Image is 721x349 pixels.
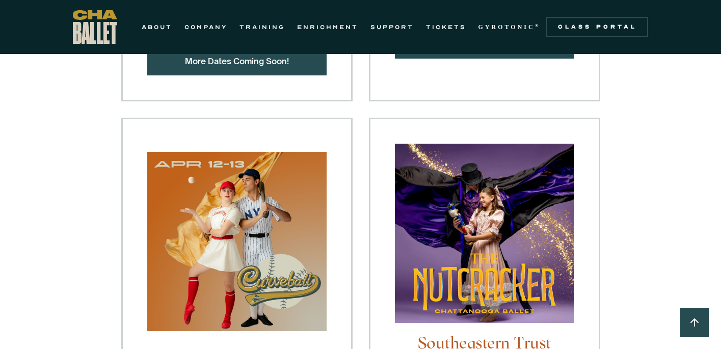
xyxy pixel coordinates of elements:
a: home [73,10,117,44]
a: GYROTONIC® [478,21,541,33]
a: TRAINING [239,21,285,33]
sup: ® [535,23,541,28]
a: More Dates Coming Soon! [185,56,289,66]
a: ABOUT [142,21,172,33]
a: Class Portal [546,17,648,37]
a: ENRICHMENT [297,21,358,33]
strong: GYROTONIC [478,23,535,31]
a: TICKETS [426,21,466,33]
div: Class Portal [552,23,642,31]
a: COMPANY [184,21,227,33]
a: SUPPORT [370,21,414,33]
